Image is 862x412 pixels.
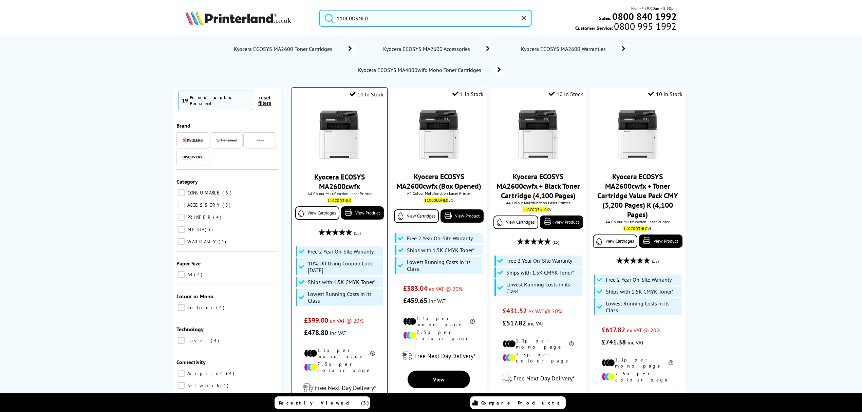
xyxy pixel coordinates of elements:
[403,315,475,327] li: 1.1p per mono page
[493,216,538,229] a: View Cartridges
[176,359,206,366] span: Connectivity
[330,317,363,324] span: ex VAT @ 20%
[606,288,674,295] span: Ships with 1.5K CMYK Toner*
[226,370,236,376] span: 4
[396,198,482,203] div: BO
[593,388,682,407] div: modal_delivery
[627,327,660,334] span: ex VAT @ 20%
[413,109,464,160] img: kyocera-ma2600cwfx-main-large-small.jpg
[424,198,448,203] mark: 110C0D3NL0
[341,206,384,220] a: View Product
[503,352,574,364] li: 7.5p per colour page
[178,214,185,221] input: PRINTER 4
[358,67,484,73] span: Kyocera ECOSYS MA4000wifx Mono Toner Cartridges
[186,214,212,220] span: PRINTER
[186,202,222,208] span: ACCESSORY
[186,370,225,376] span: Airprint
[185,10,311,26] a: Printerland Logo
[178,337,185,344] input: Laser 4
[327,198,352,203] mark: 110C0D3NL0
[403,329,475,341] li: 7.5p per colour page
[186,226,204,232] span: MEDIA
[186,239,218,245] span: WARRANTY
[612,109,663,160] img: kyocera-ma2600cwfx-main-large-small.jpg
[648,91,682,97] div: 10 In Stock
[520,45,608,52] span: Kyocera ECOSYS MA2600 Warranties
[350,91,384,98] div: 10 In Stock
[433,376,445,383] span: View
[186,337,210,343] span: Laser
[506,281,580,295] span: Lowest Running Costs in its Class
[403,296,427,305] span: £459.65
[631,5,677,12] span: Mon - Fri 9:00am - 5:30pm
[506,257,572,264] span: Free 2 Year On-Site Warranty
[216,304,226,311] span: 4
[178,304,185,311] input: Colour 4
[414,352,475,360] span: Free Next Day Delivery*
[552,236,559,249] span: (15)
[528,320,544,327] span: inc VAT
[211,337,221,343] span: 4
[256,136,264,145] img: Navigator
[602,357,673,369] li: 1.1p per mono page
[308,248,374,255] span: Free 2 Year On-Site Warranty
[295,206,339,220] a: View Cartridges
[394,191,483,196] span: A4 Colour Multifunction Laser Printer
[178,271,185,278] input: A4 4
[190,94,249,107] div: Products Found
[253,95,276,106] button: reset filters
[314,172,365,191] a: Kyocera ECOSYS MA2600cwfx
[222,190,233,196] span: 6
[602,338,626,347] span: £741.38
[314,110,365,161] img: kyocera-ma2600cwfx-main-large-small.jpg
[394,209,438,223] a: View Cartridges
[213,214,223,220] span: 4
[186,382,220,389] span: Network
[520,44,629,54] a: Kyocera ECOSYS MA2600 Warranties
[176,293,213,300] span: Colour or Mono
[612,10,677,23] b: 0800 840 1992
[602,325,625,334] span: £617.82
[481,400,563,406] span: Compare Products
[429,285,463,292] span: ex VAT @ 20%
[304,316,328,325] span: £399.00
[408,371,470,388] a: View
[595,226,680,231] div: VL
[279,400,369,406] span: Recently Viewed (5)
[304,361,375,373] li: 7.5p per colour page
[382,44,493,54] a: Kyocera ECOSYS MA2600 Accessories
[593,235,637,248] a: View Cartridges
[506,269,574,276] span: Ships with 1.5K CMYK Toner*
[528,308,562,315] span: ex VAT @ 20%
[315,384,376,392] span: Free Next Day Delivery*
[178,189,185,196] input: CONSUMABLE 6
[176,122,190,129] span: Brand
[503,319,526,327] span: £517.82
[382,45,473,52] span: Kyocera ECOSYS MA2600 Accessories
[295,191,384,196] span: A4 Colour Multifunction Laser Printer
[495,207,581,212] div: KVL
[396,172,481,191] a: Kyocera ECOSYS MA2600cwfx (Box Opened)
[308,260,381,274] span: 10% Off Using Coupon Code [DATE]
[308,279,376,285] span: Ships with 1.5K CMYK Toner*
[627,339,644,346] span: inc VAT
[178,370,185,377] input: Airprint 4
[407,247,475,254] span: Ships with 1.5K CMYK Toner*
[183,156,203,160] img: Discovery
[407,259,481,272] span: Lowest Running Costs in its Class
[233,45,335,52] span: Kyocera ECOSYS MA2600 Toner Cartridges
[623,226,648,231] mark: 110C0D3NL0
[503,338,574,350] li: 1.1p per mono page
[178,238,185,245] input: WARRANTY 1
[593,219,682,224] span: A4 Colour Multifunction Laser Printer
[176,326,204,333] span: Technology
[496,172,580,200] a: Kyocera ECOSYS MA2600cwfx + Black Toner Cartridge (4,100 Pages)
[503,306,527,315] span: £431.52
[599,15,611,21] span: Sales:
[216,138,237,142] img: Printerland
[639,235,682,248] a: View Product
[219,239,228,245] span: 1
[220,382,230,389] span: 4
[186,190,222,196] span: CONSUMABLE
[470,396,566,409] a: Compare Products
